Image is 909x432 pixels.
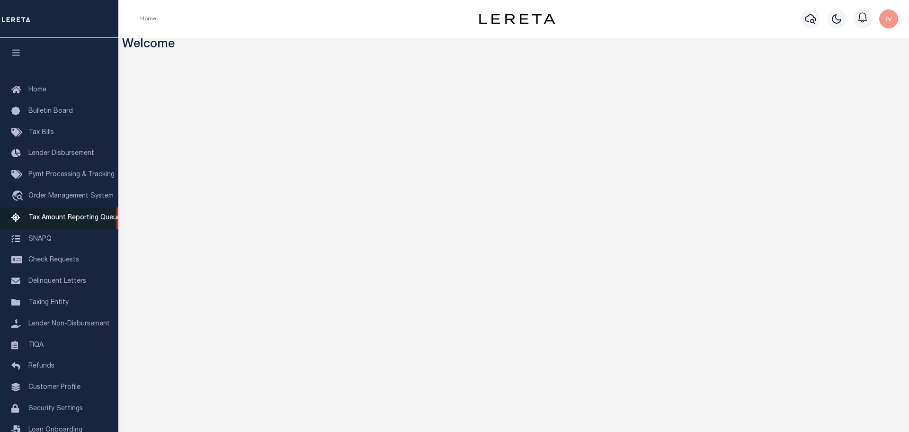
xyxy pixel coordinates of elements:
[28,129,54,136] span: Tax Bills
[28,342,44,348] span: TIQA
[28,108,73,115] span: Bulletin Board
[879,9,898,28] img: svg+xml;base64,PHN2ZyB4bWxucz0iaHR0cDovL3d3dy53My5vcmcvMjAwMC9zdmciIHBvaW50ZXItZXZlbnRzPSJub25lIi...
[28,278,86,285] span: Delinquent Letters
[28,150,94,157] span: Lender Disbursement
[28,384,80,391] span: Customer Profile
[28,299,69,306] span: Taxing Entity
[28,405,83,412] span: Security Settings
[11,190,27,203] i: travel_explore
[479,14,555,24] img: logo-dark.svg
[140,15,156,23] li: Home
[28,321,110,327] span: Lender Non-Disbursement
[28,363,54,369] span: Refunds
[28,171,115,178] span: Pymt Processing & Tracking
[28,193,114,199] span: Order Management System
[28,235,52,242] span: SNAPQ
[122,38,906,53] h3: Welcome
[28,257,79,263] span: Check Requests
[28,87,46,93] span: Home
[28,215,121,221] span: Tax Amount Reporting Queue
